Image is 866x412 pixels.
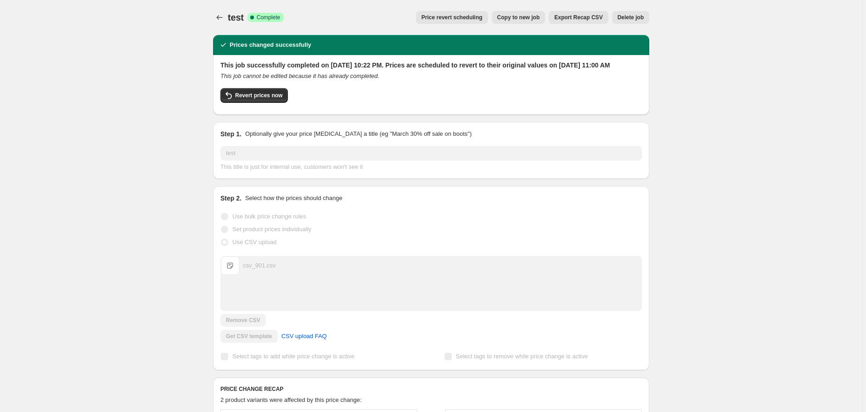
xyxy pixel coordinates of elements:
[612,11,649,24] button: Delete job
[497,14,540,21] span: Copy to new job
[220,72,379,79] i: This job cannot be edited because it has already completed.
[232,353,354,360] span: Select tags to add while price change is active
[220,163,363,170] span: This title is just for internal use, customers won't see it
[618,14,644,21] span: Delete job
[422,14,483,21] span: Price revert scheduling
[245,129,472,139] p: Optionally give your price [MEDICAL_DATA] a title (eg "March 30% off sale on boots")
[257,14,280,21] span: Complete
[276,329,332,344] a: CSV upload FAQ
[220,396,362,403] span: 2 product variants were affected by this price change:
[456,353,588,360] span: Select tags to remove while price change is active
[228,12,244,22] span: test
[243,261,276,270] div: csv_901.csv
[549,11,608,24] button: Export Recap CSV
[220,129,242,139] h2: Step 1.
[220,88,288,103] button: Revert prices now
[492,11,545,24] button: Copy to new job
[232,213,306,220] span: Use bulk price change rules
[245,194,343,203] p: Select how the prices should change
[416,11,488,24] button: Price revert scheduling
[220,146,642,161] input: 30% off holiday sale
[232,226,311,233] span: Set product prices individually
[232,239,276,245] span: Use CSV upload
[554,14,602,21] span: Export Recap CSV
[213,11,226,24] button: Price change jobs
[220,194,242,203] h2: Step 2.
[220,385,642,393] h6: PRICE CHANGE RECAP
[230,40,311,50] h2: Prices changed successfully
[235,92,282,99] span: Revert prices now
[281,332,327,341] span: CSV upload FAQ
[220,61,642,70] h2: This job successfully completed on [DATE] 10:22 PM. Prices are scheduled to revert to their origi...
